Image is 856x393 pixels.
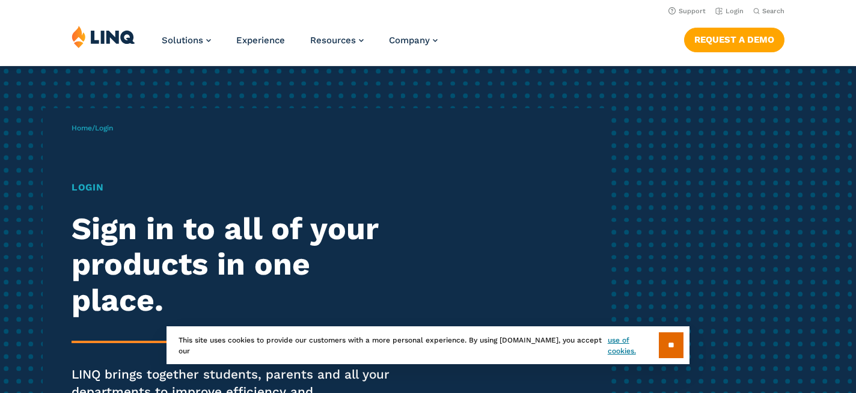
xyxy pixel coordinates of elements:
[762,7,784,15] span: Search
[72,211,402,317] h2: Sign in to all of your products in one place.
[715,7,744,15] a: Login
[72,25,135,48] img: LINQ | K‑12 Software
[167,326,689,364] div: This site uses cookies to provide our customers with a more personal experience. By using [DOMAIN...
[72,180,402,195] h1: Login
[668,7,706,15] a: Support
[162,35,203,46] span: Solutions
[310,35,364,46] a: Resources
[753,7,784,16] button: Open Search Bar
[162,25,438,65] nav: Primary Navigation
[162,35,211,46] a: Solutions
[95,124,113,132] span: Login
[389,35,430,46] span: Company
[608,335,659,356] a: use of cookies.
[389,35,438,46] a: Company
[72,124,92,132] a: Home
[684,28,784,52] a: Request a Demo
[684,25,784,52] nav: Button Navigation
[310,35,356,46] span: Resources
[72,124,113,132] span: /
[236,35,285,46] a: Experience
